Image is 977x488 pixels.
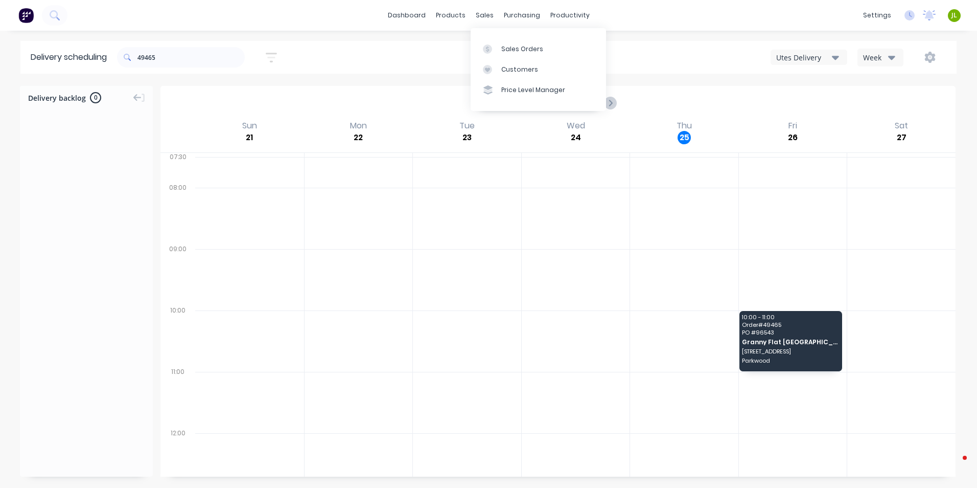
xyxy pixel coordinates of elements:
div: Tue [456,121,478,131]
span: Order # 49465 [742,322,838,328]
span: Delivery backlog [28,93,86,103]
div: 09:00 [160,243,195,304]
span: JL [951,11,957,20]
div: Sales Orders [501,45,543,54]
a: dashboard [383,8,431,23]
img: Factory [18,8,34,23]
span: Granny Flat [GEOGRAPHIC_DATA] [742,339,838,345]
div: Wed [564,121,588,131]
span: 10:00 - 11:00 [742,314,838,320]
div: Fri [785,121,800,131]
div: 22 [352,131,365,144]
a: Sales Orders [471,38,606,59]
div: 27 [895,131,908,144]
div: settings [858,8,896,23]
div: 23 [460,131,474,144]
input: Search for orders [137,47,245,68]
div: Delivery scheduling [20,41,117,74]
div: Mon [347,121,370,131]
span: [STREET_ADDRESS] [742,348,838,354]
div: 21 [243,131,256,144]
div: Price Level Manager [501,85,565,95]
div: Utes Delivery [776,52,832,63]
div: products [431,8,471,23]
span: 0 [90,92,101,103]
button: Utes Delivery [771,50,847,65]
div: 08:00 [160,182,195,243]
a: Customers [471,59,606,80]
div: sales [471,8,499,23]
div: Sun [239,121,260,131]
div: 24 [569,131,583,144]
div: 26 [786,131,800,144]
div: Thu [673,121,695,131]
div: 07:30 [160,151,195,182]
span: PO # 96543 [742,329,838,336]
div: 25 [678,131,691,144]
div: productivity [545,8,595,23]
button: Week [857,49,903,66]
div: 10:00 [160,304,195,366]
div: Customers [501,65,538,74]
iframe: Intercom live chat [942,453,967,478]
span: Parkwood [742,358,838,364]
div: Sat [892,121,911,131]
div: Week [863,52,893,63]
a: Price Level Manager [471,80,606,100]
div: 11:00 [160,366,195,427]
div: purchasing [499,8,545,23]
